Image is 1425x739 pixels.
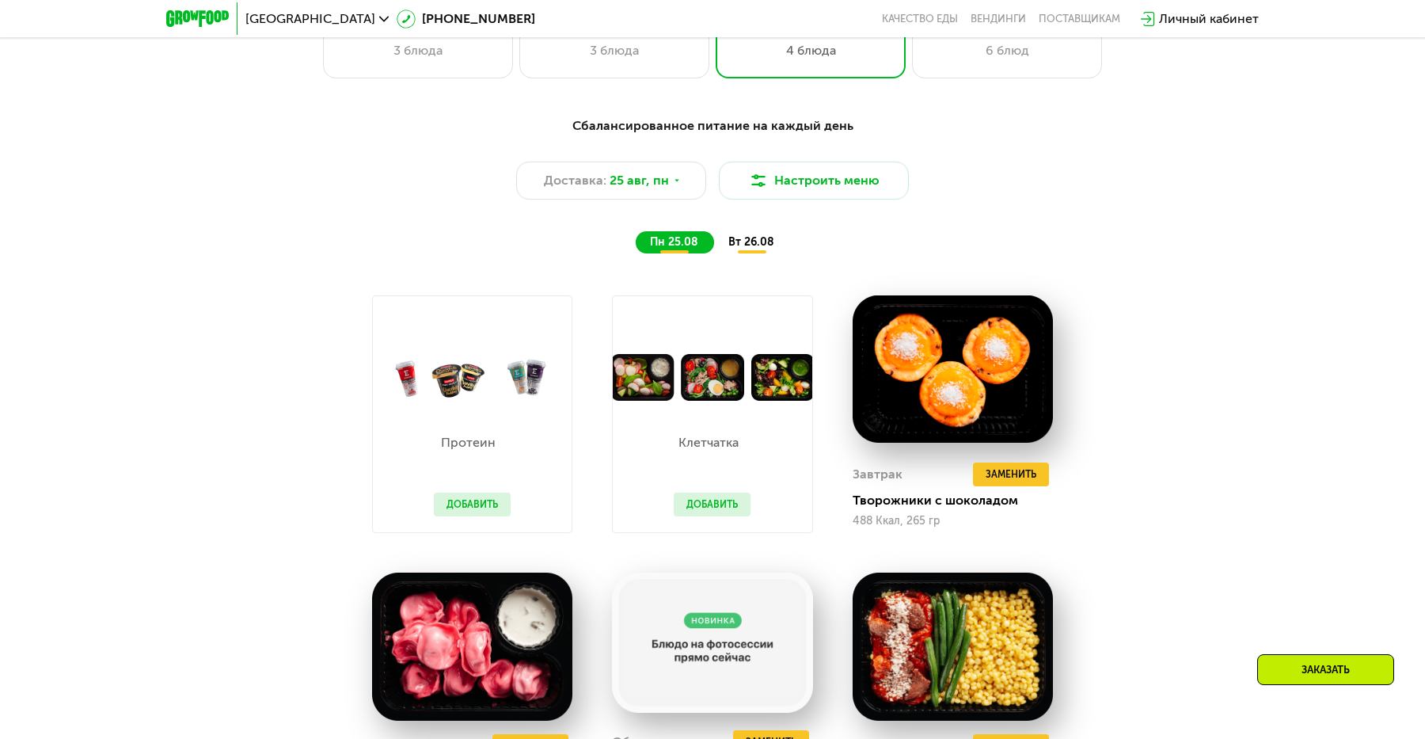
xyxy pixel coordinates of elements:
span: 25 авг, пн [610,171,669,190]
div: 4 блюда [732,41,889,60]
span: Заменить [986,467,1036,482]
div: поставщикам [1039,13,1120,25]
div: 488 Ккал, 265 гр [853,515,1053,528]
div: Творожники с шоколадом [853,493,1066,509]
div: 3 блюда [536,41,693,60]
a: [PHONE_NUMBER] [397,10,535,29]
a: Качество еды [882,13,958,25]
div: Заказать [1257,654,1394,685]
button: Настроить меню [719,162,909,200]
button: Добавить [434,493,511,516]
span: Доставка: [544,171,606,190]
button: Добавить [674,493,750,516]
span: пн 25.08 [650,235,698,249]
button: Заменить [973,463,1049,486]
p: Клетчатка [674,436,743,449]
div: 3 блюда [340,41,496,60]
div: Сбалансированное питание на каждый день [244,116,1181,136]
div: Завтрак [853,463,902,486]
div: Личный кабинет [1159,10,1259,29]
span: вт 26.08 [728,235,774,249]
p: Протеин [434,436,503,449]
div: 6 блюд [929,41,1085,60]
span: [GEOGRAPHIC_DATA] [245,13,375,25]
a: Вендинги [971,13,1026,25]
